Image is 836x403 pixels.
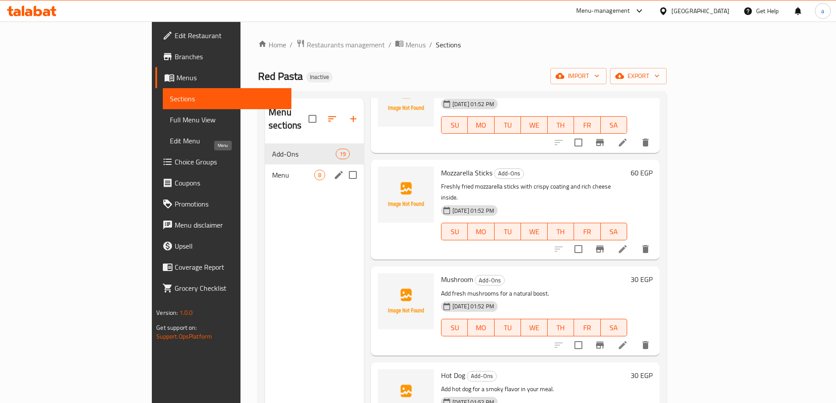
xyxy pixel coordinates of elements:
[449,302,498,310] span: [DATE] 01:52 PM
[601,319,627,336] button: SA
[589,335,610,356] button: Branch-specific-item
[441,384,627,395] p: Add hot dog for a smoky flavor in your meal.
[258,39,667,50] nav: breadcrumb
[524,321,544,334] span: WE
[378,273,434,329] img: Mushroom
[449,207,498,215] span: [DATE] 01:52 PM
[521,319,547,336] button: WE
[821,6,824,16] span: a
[445,225,464,238] span: SU
[441,116,468,134] button: SU
[601,116,627,134] button: SA
[471,119,491,132] span: MO
[175,178,284,188] span: Coupons
[557,71,599,82] span: import
[155,46,291,67] a: Branches
[475,275,504,285] span: Add-Ons
[578,119,597,132] span: FR
[163,88,291,109] a: Sections
[170,93,284,104] span: Sections
[170,114,284,125] span: Full Menu View
[175,262,284,272] span: Coverage Report
[336,150,349,158] span: 19
[498,321,517,334] span: TU
[445,321,464,334] span: SU
[175,241,284,251] span: Upsell
[441,223,468,240] button: SU
[170,136,284,146] span: Edit Menu
[303,110,322,128] span: Select all sections
[521,223,547,240] button: WE
[475,275,505,285] div: Add-Ons
[441,369,465,382] span: Hot Dog
[395,39,426,50] a: Menus
[635,239,656,260] button: delete
[436,39,461,50] span: Sections
[156,322,197,333] span: Get support on:
[307,39,385,50] span: Restaurants management
[467,371,497,382] div: Add-Ons
[176,72,284,83] span: Menus
[617,71,660,82] span: export
[468,223,494,240] button: MO
[495,223,521,240] button: TU
[617,244,628,254] a: Edit menu item
[551,225,570,238] span: TH
[429,39,432,50] li: /
[468,319,494,336] button: MO
[332,168,345,182] button: edit
[548,223,574,240] button: TH
[471,225,491,238] span: MO
[551,321,570,334] span: TH
[631,369,653,382] h6: 30 EGP
[378,71,434,127] img: Healthy Noodles
[574,319,600,336] button: FR
[521,116,547,134] button: WE
[494,168,524,179] div: Add-Ons
[550,68,606,84] button: import
[468,116,494,134] button: MO
[315,171,325,179] span: 8
[336,149,350,159] div: items
[175,220,284,230] span: Menu disclaimer
[343,108,364,129] button: Add section
[155,172,291,193] a: Coupons
[589,239,610,260] button: Branch-specific-item
[631,273,653,285] h6: 30 EGP
[272,149,335,159] span: Add-Ons
[524,225,544,238] span: WE
[175,51,284,62] span: Branches
[441,319,468,336] button: SU
[495,116,521,134] button: TU
[441,181,627,203] p: Freshly fried mozzarella sticks with crispy coating and rich cheese inside.
[163,130,291,151] a: Edit Menu
[445,119,464,132] span: SU
[578,321,597,334] span: FR
[441,166,492,179] span: Mozzarella Sticks
[155,235,291,257] a: Upsell
[306,72,333,82] div: Inactive
[449,100,498,108] span: [DATE] 01:52 PM
[604,225,624,238] span: SA
[467,371,496,381] span: Add-Ons
[163,109,291,130] a: Full Menu View
[524,119,544,132] span: WE
[495,319,521,336] button: TU
[306,73,333,81] span: Inactive
[569,240,588,258] span: Select to update
[495,168,524,178] span: Add-Ons
[272,170,314,180] span: Menu
[548,319,574,336] button: TH
[635,132,656,153] button: delete
[265,164,364,185] div: Menu8edit
[175,283,284,293] span: Grocery Checklist
[601,223,627,240] button: SA
[155,214,291,235] a: Menu disclaimer
[155,278,291,299] a: Grocery Checklist
[589,132,610,153] button: Branch-specific-item
[155,151,291,172] a: Choice Groups
[265,143,364,164] div: Add-Ons19
[574,223,600,240] button: FR
[156,331,212,342] a: Support.OpsPlatform
[604,119,624,132] span: SA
